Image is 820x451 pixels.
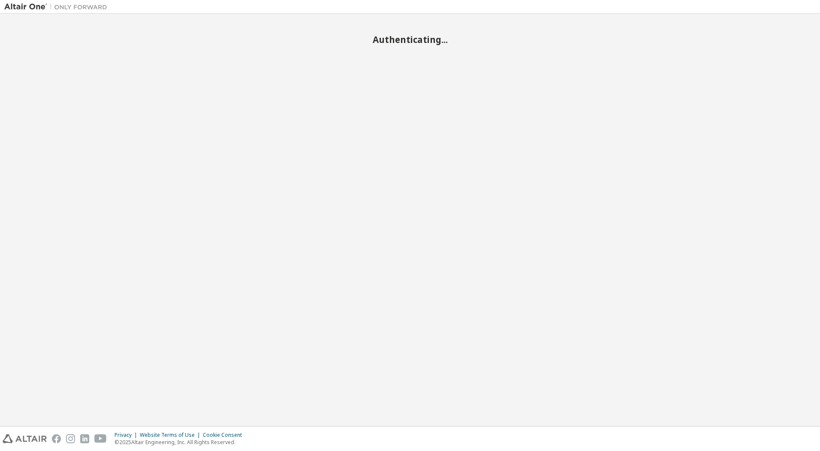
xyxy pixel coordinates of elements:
p: © 2025 Altair Engineering, Inc. All Rights Reserved. [115,439,247,446]
img: linkedin.svg [80,434,89,443]
h2: Authenticating... [4,34,816,45]
img: Altair One [4,3,112,11]
img: youtube.svg [94,434,107,443]
img: altair_logo.svg [3,434,47,443]
div: Website Terms of Use [140,432,203,439]
img: instagram.svg [66,434,75,443]
div: Privacy [115,432,140,439]
img: facebook.svg [52,434,61,443]
div: Cookie Consent [203,432,247,439]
